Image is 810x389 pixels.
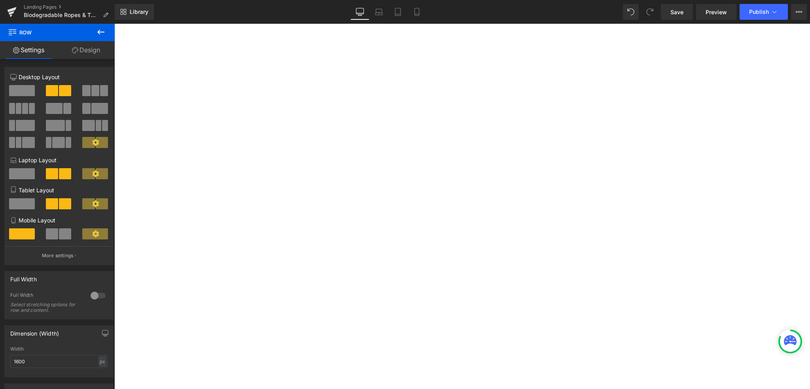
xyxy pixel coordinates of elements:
[10,73,108,81] p: Desktop Layout
[791,4,807,20] button: More
[388,4,407,20] a: Tablet
[369,4,388,20] a: Laptop
[350,4,369,20] a: Desktop
[407,4,426,20] a: Mobile
[10,355,108,368] input: auto
[115,4,154,20] a: New Library
[57,41,115,59] a: Design
[130,8,148,15] span: Library
[10,156,108,164] p: Laptop Layout
[749,9,769,15] span: Publish
[98,356,106,367] div: px
[42,252,74,259] p: More settings
[10,326,59,337] div: Dimension (Width)
[696,4,736,20] a: Preview
[24,12,100,18] span: Biodegradable Ropes & Twines for Aquaculture and Marine Use | Hemptique
[24,4,115,10] a: Landing Pages
[642,4,658,20] button: Redo
[623,4,639,20] button: Undo
[670,8,683,16] span: Save
[706,8,727,16] span: Preview
[10,271,37,283] div: Full Width
[10,216,108,224] p: Mobile Layout
[740,4,788,20] button: Publish
[10,302,81,313] div: Select stretching options for row and content.
[5,246,113,265] button: More settings
[10,346,108,352] div: Width
[10,292,83,300] div: Full Width
[10,186,108,194] p: Tablet Layout
[8,24,87,41] span: Row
